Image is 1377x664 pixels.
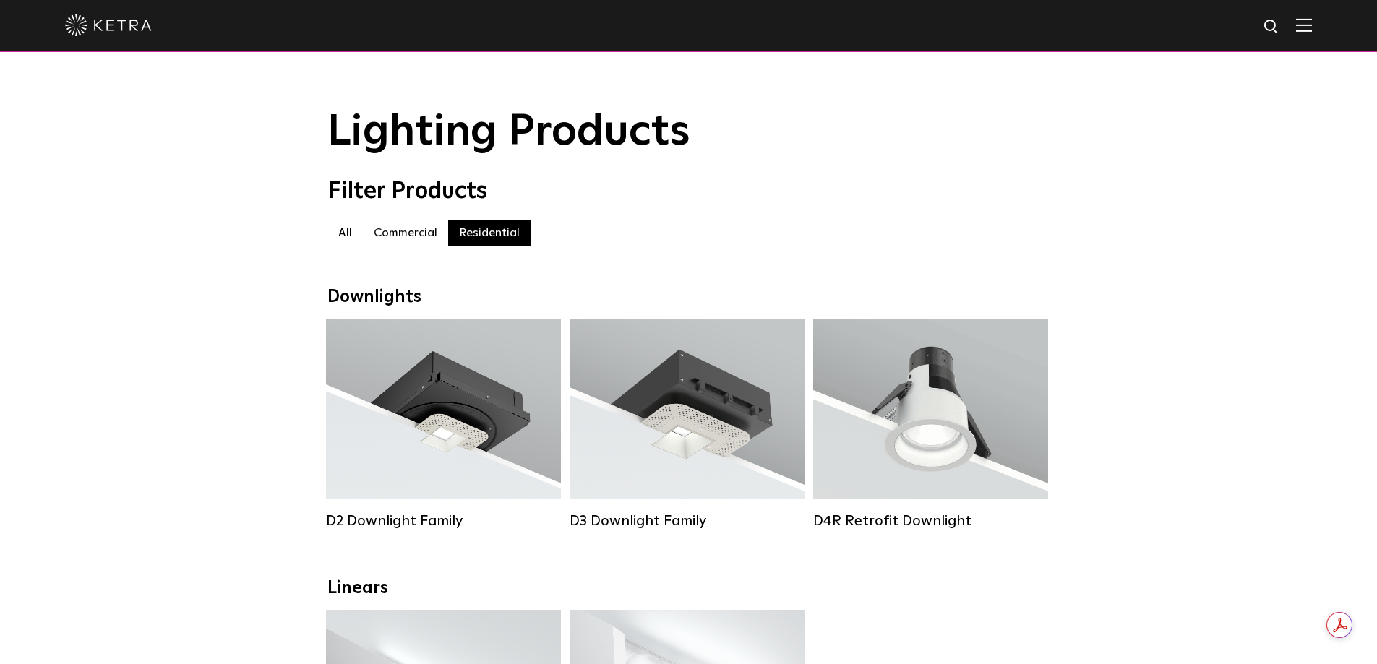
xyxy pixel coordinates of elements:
[363,220,448,246] label: Commercial
[1263,18,1281,36] img: search icon
[570,319,805,530] a: D3 Downlight Family Lumen Output:700 / 900 / 1100Colors:White / Black / Silver / Bronze / Paintab...
[326,512,561,530] div: D2 Downlight Family
[327,111,690,154] span: Lighting Products
[813,512,1048,530] div: D4R Retrofit Downlight
[1296,18,1312,32] img: Hamburger%20Nav.svg
[327,220,363,246] label: All
[326,319,561,530] a: D2 Downlight Family Lumen Output:1200Colors:White / Black / Gloss Black / Silver / Bronze / Silve...
[448,220,531,246] label: Residential
[570,512,805,530] div: D3 Downlight Family
[327,287,1050,308] div: Downlights
[813,319,1048,530] a: D4R Retrofit Downlight Lumen Output:800Colors:White / BlackBeam Angles:15° / 25° / 40° / 60°Watta...
[65,14,152,36] img: ketra-logo-2019-white
[327,578,1050,599] div: Linears
[327,178,1050,205] div: Filter Products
